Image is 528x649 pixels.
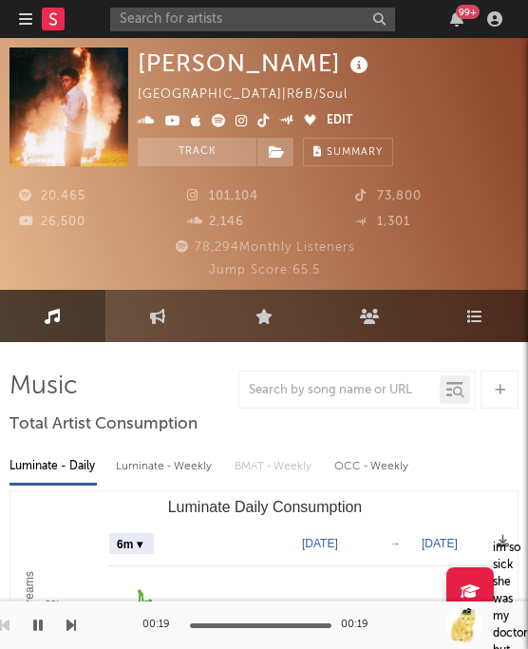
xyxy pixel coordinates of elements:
text: [DATE] [422,537,458,550]
span: 73,800 [355,190,422,202]
button: Summary [303,138,393,166]
text: Luminate Daily Consumption [168,499,363,515]
button: Track [138,138,256,166]
span: Summary [327,147,383,158]
div: Luminate - Daily [9,450,97,483]
div: 99 + [456,5,480,19]
span: Total Artist Consumption [9,413,198,436]
input: Search by song name or URL [239,383,440,398]
text: 20k [45,599,62,610]
div: 00:19 [142,614,180,637]
div: OCC - Weekly [334,450,410,483]
text: → [389,537,401,550]
span: 20,465 [19,190,85,202]
button: 99+ [450,11,463,27]
button: Edit [327,110,352,133]
span: Jump Score: 65.5 [209,264,320,277]
span: 2,146 [187,216,244,228]
div: 00:19 [341,614,379,637]
div: Luminate - Weekly [116,450,216,483]
div: [PERSON_NAME] [138,48,373,79]
div: [GEOGRAPHIC_DATA] | R&B/Soul [138,84,369,106]
text: [DATE] [302,537,338,550]
span: 26,500 [19,216,85,228]
input: Search for artists [110,8,395,31]
span: 78,294 Monthly Listeners [173,241,355,254]
span: 101,104 [187,190,258,202]
span: 1,301 [355,216,410,228]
